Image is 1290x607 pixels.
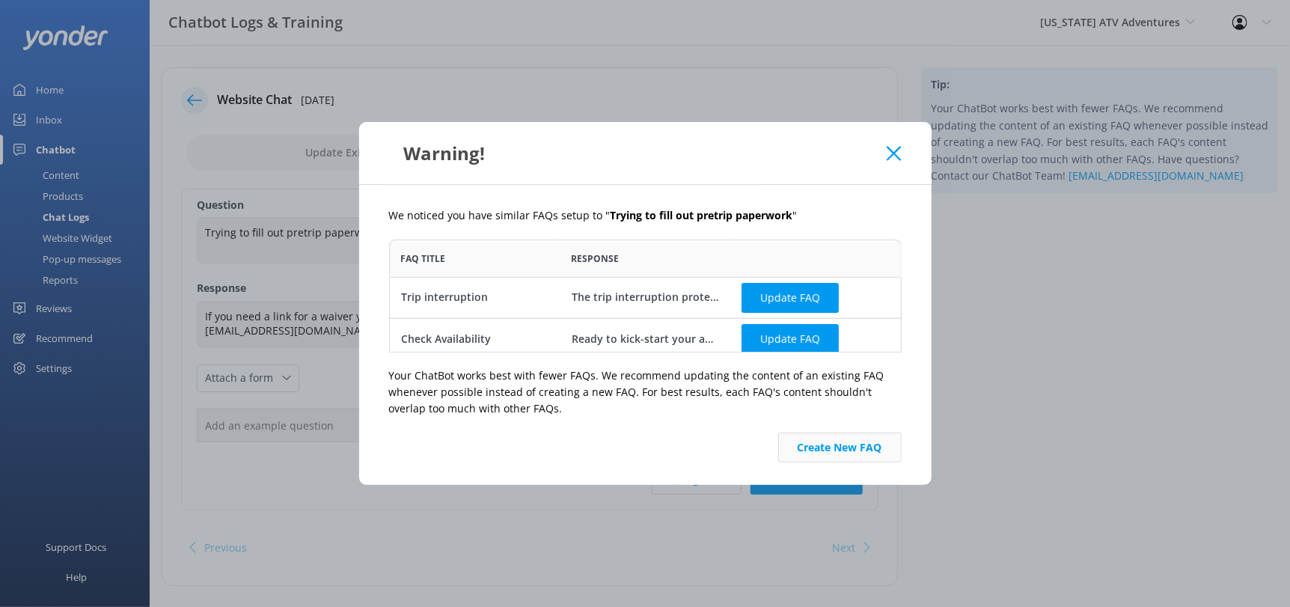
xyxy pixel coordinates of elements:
[401,330,491,347] div: Check Availability
[389,277,902,318] div: row
[401,251,446,266] span: FAQ Title
[571,289,719,305] div: The trip interruption protection, allows you to cancel your reservation up until the time of your...
[401,289,488,305] div: Trip interruption
[389,318,902,359] div: row
[778,433,902,463] button: Create New FAQ
[389,277,902,352] div: grid
[742,282,839,312] button: Update FAQ
[742,324,839,354] button: Update FAQ
[389,141,887,165] div: Warning!
[389,207,902,224] p: We noticed you have similar FAQs setup to " "
[887,146,901,161] button: Close
[389,367,902,418] p: Your ChatBot works best with fewer FAQs. We recommend updating the content of an existing FAQ whe...
[611,208,793,222] b: Trying to fill out pretrip paperwork
[571,251,619,266] span: Response
[571,330,719,347] div: Ready to kick-start your adventure? To view live availability and secure your spot online, click ...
